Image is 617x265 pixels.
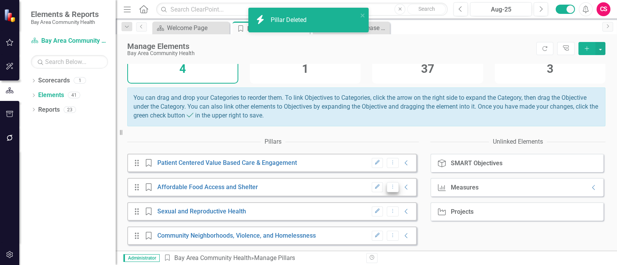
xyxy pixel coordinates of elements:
a: Elements [38,91,64,100]
a: Reports [38,106,60,114]
div: Bay Area Community Health [127,50,533,56]
button: close [360,11,366,20]
span: Search [418,6,435,12]
span: 37 [421,62,434,75]
div: SMART Objectives [451,160,502,167]
a: Scorecards [38,76,70,85]
button: CS [597,2,610,16]
input: Search Below... [31,55,108,69]
div: » Manage Pillars [164,254,361,263]
a: Affordable Food Access and Shelter [157,183,258,191]
div: Pillar Deleted [271,16,308,25]
div: Manage Elements [127,42,533,50]
div: Measures [451,184,479,191]
button: Aug-25 [470,2,532,16]
a: Sexual and Reproductive Health [157,208,246,215]
div: 1 [74,77,86,84]
div: You can drag and drop your Categories to reorder them. To link Objectives to Categories, click th... [127,87,605,126]
input: Search ClearPoint... [156,3,448,16]
span: 4 [179,62,186,75]
span: 3 [547,62,553,75]
div: 23 [64,106,76,113]
img: ClearPoint Strategy [4,9,17,22]
button: Search [407,4,446,15]
div: Aug-25 [473,5,529,14]
div: Unlinked Elements [493,138,543,146]
span: Elements & Reports [31,10,99,19]
span: Administrator [123,254,160,262]
a: Community Neighborhoods, Violence, and Homelessness [157,232,316,239]
div: Pillars [265,138,282,146]
a: Bay Area Community Health [174,254,251,262]
a: Patient Centered Value Based Care & Engagement [157,159,297,166]
a: Welcome Page [154,23,228,33]
div: Projects [451,208,474,215]
a: Bay Area Community Health [31,37,108,45]
div: Welcome Page [167,23,228,33]
small: Bay Area Community Health [31,19,99,25]
span: 1 [302,62,308,75]
div: 41 [68,92,80,99]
